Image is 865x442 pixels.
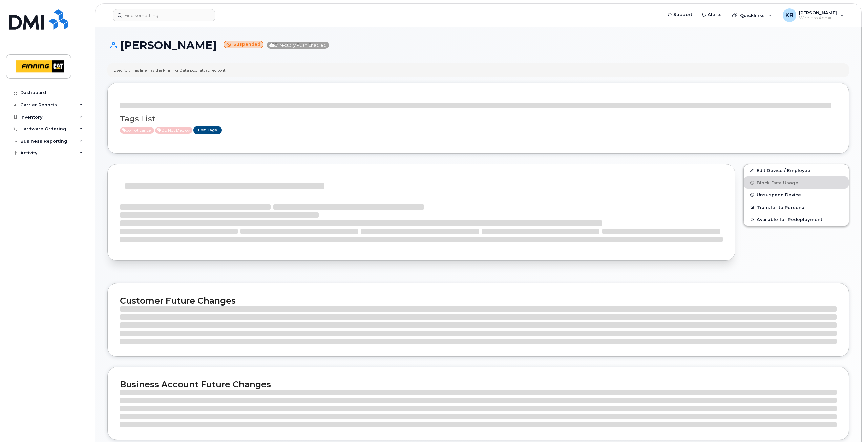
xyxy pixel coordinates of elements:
button: Available for Redeployment [744,213,849,226]
h1: [PERSON_NAME] [107,39,849,51]
button: Transfer to Personal [744,201,849,213]
span: Unsuspend Device [757,192,801,197]
span: Directory Push Enabled [267,42,329,49]
h3: Tags List [120,114,837,123]
button: Block Data Usage [744,176,849,189]
h2: Customer Future Changes [120,296,837,306]
h2: Business Account Future Changes [120,379,837,390]
div: Used for: This line has the Finning Data pool attached to it [113,67,226,73]
button: Unsuspend Device [744,189,849,201]
a: Edit Tags [193,126,222,134]
span: Active [120,127,154,134]
span: Available for Redeployment [757,217,822,222]
span: Active [155,127,192,134]
small: Suspended [224,41,263,48]
a: Edit Device / Employee [744,164,849,176]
